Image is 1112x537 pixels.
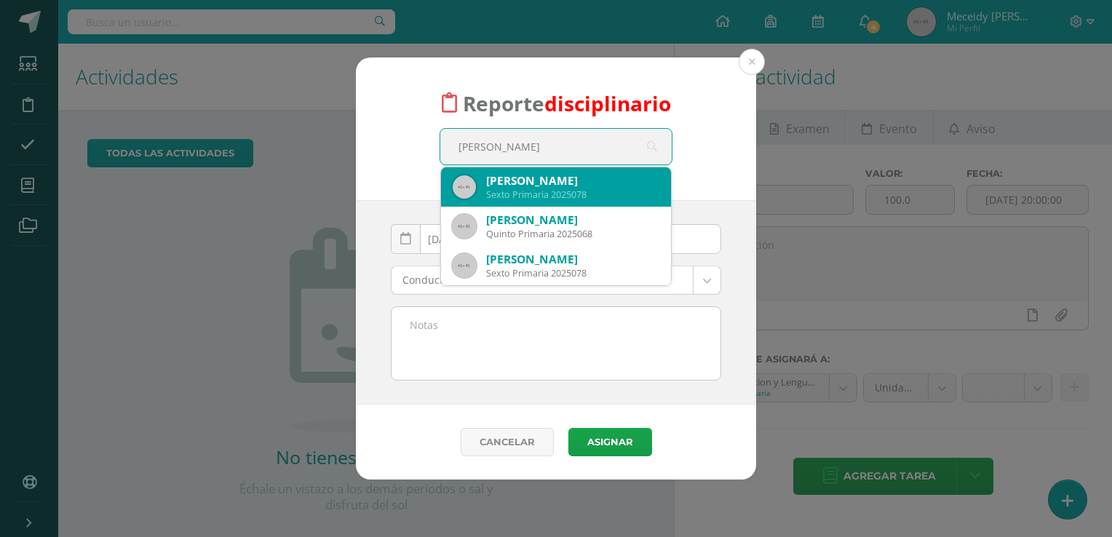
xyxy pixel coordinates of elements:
[463,89,671,116] span: Reporte
[486,173,659,188] div: [PERSON_NAME]
[739,49,765,75] button: Close (Esc)
[453,254,476,277] img: 45x45
[486,188,659,201] div: Sexto Primaria 2025078
[568,428,652,456] button: Asignar
[461,428,554,456] a: Cancelar
[440,129,672,164] input: Busca un estudiante aquí...
[392,266,720,294] a: Conducta
[486,228,659,240] div: Quinto Primaria 2025068
[486,252,659,267] div: [PERSON_NAME]
[453,175,476,199] img: 45x45
[453,215,476,238] img: 45x45
[486,267,659,279] div: Sexto Primaria 2025078
[486,212,659,228] div: [PERSON_NAME]
[402,266,682,294] span: Conducta
[544,89,671,116] font: disciplinario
